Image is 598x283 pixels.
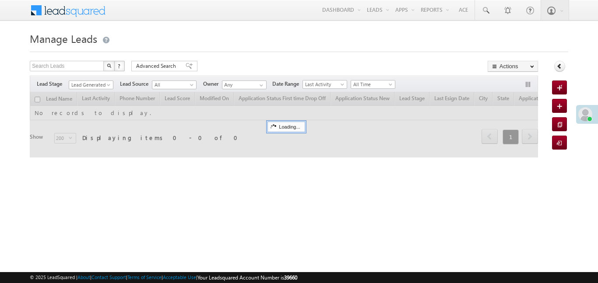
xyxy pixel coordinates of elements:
img: Search [107,63,111,68]
a: Contact Support [91,274,126,280]
a: Lead Generated [69,80,113,89]
a: Show All Items [255,81,266,90]
a: Last Activity [303,80,347,89]
span: ? [118,62,122,70]
span: 39660 [284,274,297,281]
span: Lead Generated [69,81,111,89]
a: Terms of Service [127,274,162,280]
a: All Time [351,80,395,89]
input: Type to Search [222,80,267,89]
a: Acceptable Use [163,274,196,280]
span: Your Leadsquared Account Number is [197,274,297,281]
span: All [152,81,194,89]
span: © 2025 LeadSquared | | | | | [30,273,297,282]
span: Manage Leads [30,31,97,45]
button: ? [114,61,125,71]
span: Owner [203,80,222,88]
button: Actions [488,61,538,72]
span: Date Range [272,80,303,88]
span: All Time [351,80,393,88]
a: All [152,80,197,89]
span: Lead Source [120,80,152,88]
span: Advanced Search [136,62,179,70]
span: Last Activity [303,80,345,88]
span: Lead Stage [37,80,69,88]
a: About [77,274,90,280]
div: Loading... [267,122,305,132]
